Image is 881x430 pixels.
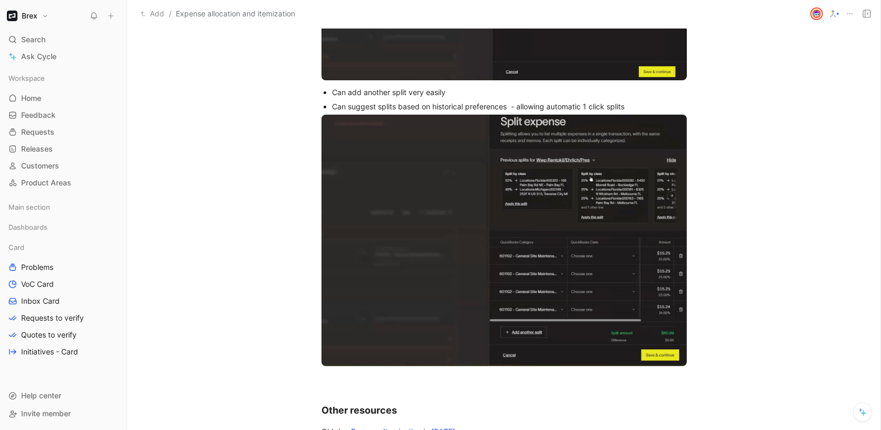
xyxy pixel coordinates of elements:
[8,222,48,232] span: Dashboards
[4,239,122,255] div: Card
[21,177,71,188] span: Product Areas
[4,141,122,157] a: Releases
[21,33,45,46] span: Search
[21,296,60,306] span: Inbox Card
[321,405,397,416] span: Other resources
[21,391,61,400] span: Help center
[811,8,822,19] img: avatar
[169,7,172,20] span: /
[332,88,446,97] span: Can add another split very easily
[4,175,122,191] a: Product Areas
[138,7,167,20] button: Add
[21,144,53,154] span: Releases
[108,262,118,273] button: View actions
[108,313,118,323] button: View actions
[4,239,122,360] div: CardProblemsVoC CardInbox CardRequests to verifyQuotes to verifyInitiatives - Card
[4,124,122,140] a: Requests
[4,327,122,343] a: Quotes to verify
[108,347,118,357] button: View actions
[108,279,118,289] button: View actions
[21,347,78,357] span: Initiatives - Card
[4,293,122,309] a: Inbox Card
[21,50,56,63] span: Ask Cycle
[21,313,84,323] span: Requests to verify
[4,344,122,360] a: Initiatives - Card
[4,388,122,404] div: Help center
[4,259,122,275] a: Problems
[108,330,118,340] button: View actions
[21,279,54,289] span: VoC Card
[21,330,77,340] span: Quotes to verify
[4,49,122,64] a: Ask Cycle
[108,296,118,306] button: View actions
[8,73,45,83] span: Workspace
[4,32,122,48] div: Search
[4,276,122,292] a: VoC Card
[176,7,295,20] span: Expense allocation and itemization
[4,199,122,218] div: Main section
[21,161,59,171] span: Customers
[332,102,624,111] span: Can suggest splits based on historical preferences - allowing automatic 1 click splits
[4,70,122,86] div: Workspace
[4,107,122,123] a: Feedback
[8,242,24,253] span: Card
[7,11,17,21] img: Brex
[4,158,122,174] a: Customers
[8,202,50,212] span: Main section
[21,110,55,120] span: Feedback
[4,90,122,106] a: Home
[4,310,122,326] a: Requests to verify
[21,127,54,137] span: Requests
[4,219,122,238] div: Dashboards
[21,262,53,273] span: Problems
[22,11,37,21] h1: Brex
[4,406,122,422] div: Invite member
[4,219,122,235] div: Dashboards
[4,199,122,215] div: Main section
[21,409,71,418] span: Invite member
[4,8,51,23] button: BrexBrex
[21,93,41,104] span: Home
